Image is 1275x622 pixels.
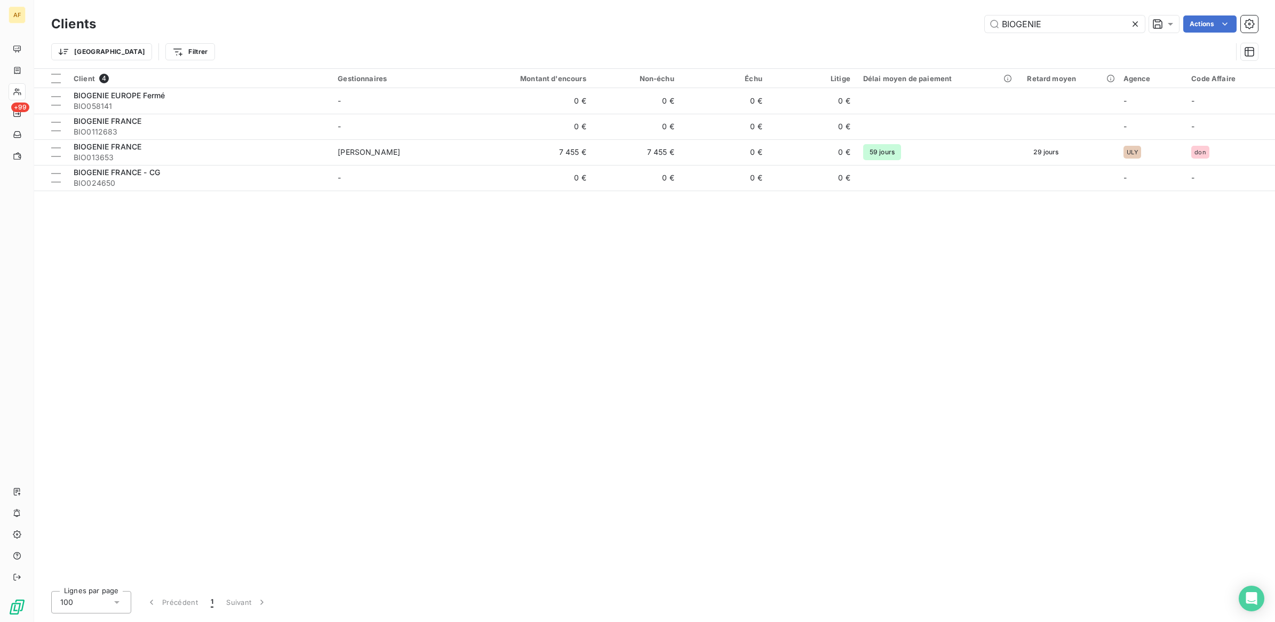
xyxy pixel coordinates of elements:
button: Suivant [220,591,274,613]
span: [PERSON_NAME] [338,147,400,156]
div: AF [9,6,26,23]
span: BIO024650 [74,178,325,188]
span: - [338,122,341,131]
td: 7 455 € [593,139,681,165]
div: Délai moyen de paiement [863,74,1015,83]
span: BIOGENIE FRANCE [74,116,141,125]
span: Client [74,74,95,83]
span: BIO013653 [74,152,325,163]
td: 0 € [593,88,681,114]
button: [GEOGRAPHIC_DATA] [51,43,152,60]
td: 0 € [769,114,857,139]
span: - [338,96,341,105]
td: 0 € [681,165,769,191]
div: Non-échu [599,74,674,83]
td: 0 € [593,165,681,191]
button: Filtrer [165,43,214,60]
td: 0 € [681,139,769,165]
span: ULY [1127,149,1138,155]
button: Précédent [140,591,204,613]
div: Échu [687,74,762,83]
td: 0 € [769,165,857,191]
button: 1 [204,591,220,613]
span: 4 [99,74,109,83]
span: - [1191,173,1194,182]
td: 0 € [593,114,681,139]
span: - [1123,173,1127,182]
div: Open Intercom Messenger [1239,586,1264,611]
td: 7 455 € [474,139,592,165]
td: 0 € [474,165,592,191]
div: Code Affaire [1191,74,1269,83]
span: don [1194,149,1206,155]
span: 59 jours [863,144,901,160]
div: Retard moyen [1027,74,1110,83]
td: 0 € [474,88,592,114]
span: - [1123,96,1127,105]
span: BIOGENIE FRANCE - CG [74,168,160,177]
td: 0 € [681,88,769,114]
td: 0 € [769,88,857,114]
div: Agence [1123,74,1179,83]
span: BIOGENIE EUROPE Fermé [74,91,165,100]
span: - [1191,122,1194,131]
td: 0 € [769,139,857,165]
div: Montant d'encours [481,74,586,83]
button: Actions [1183,15,1237,33]
span: 1 [211,597,213,608]
img: Logo LeanPay [9,599,26,616]
span: BIOGENIE FRANCE [74,142,141,151]
span: 100 [60,597,73,608]
span: - [338,173,341,182]
h3: Clients [51,14,96,34]
span: +99 [11,103,29,112]
span: 29 jours [1027,144,1065,160]
span: - [1123,122,1127,131]
td: 0 € [681,114,769,139]
span: BIO058141 [74,101,325,112]
span: - [1191,96,1194,105]
td: 0 € [474,114,592,139]
span: BIO0112683 [74,127,325,137]
div: Litige [775,74,850,83]
input: Rechercher [985,15,1145,33]
div: Gestionnaires [338,74,468,83]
